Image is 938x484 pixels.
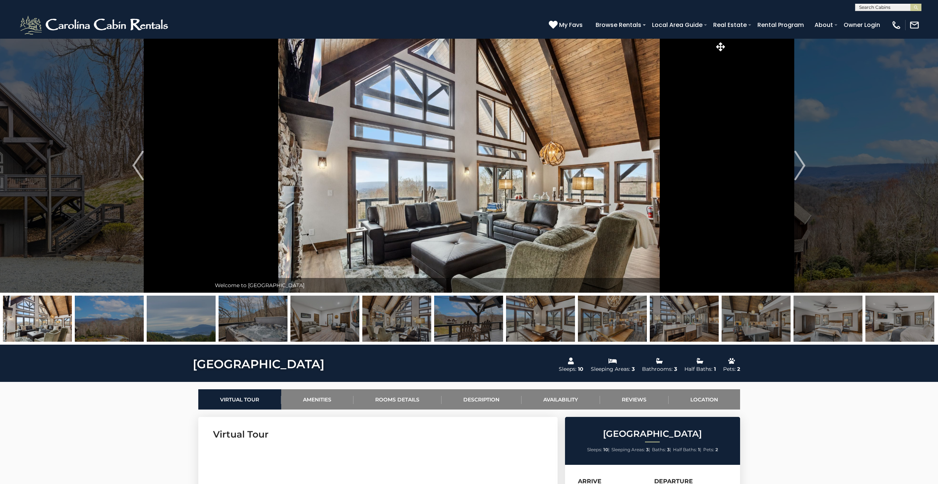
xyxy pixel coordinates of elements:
[703,447,714,452] span: Pets:
[840,18,884,31] a: Owner Login
[132,151,143,180] img: arrow
[506,296,575,342] img: 166247854
[147,296,216,342] img: 166383270
[652,445,671,455] li: |
[18,14,171,36] img: White-1-2.png
[909,20,920,30] img: mail-regular-white.png
[290,296,359,342] img: 166247861
[715,447,718,452] strong: 2
[794,151,805,180] img: arrow
[522,389,600,410] a: Availability
[865,296,934,342] img: 166247851
[811,18,837,31] a: About
[198,389,281,410] a: Virtual Tour
[698,447,700,452] strong: 1
[669,389,740,410] a: Location
[3,296,72,342] img: 166247848
[667,447,670,452] strong: 3
[650,296,719,342] img: 166247852
[603,447,608,452] strong: 10
[709,18,750,31] a: Real Estate
[578,296,647,342] img: 166247855
[65,38,211,293] button: Previous
[219,296,287,342] img: 166247874
[281,389,353,410] a: Amenities
[891,20,902,30] img: phone-regular-white.png
[600,389,669,410] a: Reviews
[754,18,808,31] a: Rental Program
[592,18,645,31] a: Browse Rentals
[587,447,602,452] span: Sleeps:
[211,278,727,293] div: Welcome to [GEOGRAPHIC_DATA]
[213,428,543,441] h3: Virtual Tour
[587,445,610,455] li: |
[434,296,503,342] img: 166247867
[646,447,649,452] strong: 3
[362,296,431,342] img: 166247847
[652,447,666,452] span: Baths:
[567,429,738,439] h2: [GEOGRAPHIC_DATA]
[442,389,522,410] a: Description
[648,18,706,31] a: Local Area Guide
[673,445,701,455] li: |
[549,20,585,30] a: My Favs
[673,447,697,452] span: Half Baths:
[611,447,645,452] span: Sleeping Areas:
[611,445,650,455] li: |
[75,296,144,342] img: 166247870
[722,296,791,342] img: 166247853
[727,38,873,293] button: Next
[353,389,442,410] a: Rooms Details
[794,296,862,342] img: 166247850
[559,20,583,29] span: My Favs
